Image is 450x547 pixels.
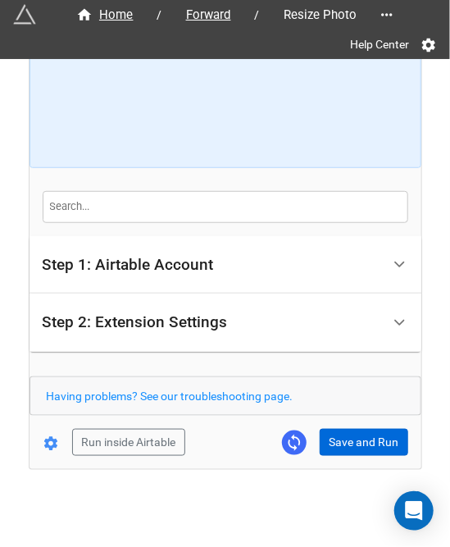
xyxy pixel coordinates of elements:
nav: breadcrumb [59,5,374,25]
span: Resize Photo [274,6,367,25]
div: Home [76,6,134,25]
a: Help Center [339,30,420,59]
div: Step 2: Extension Settings [43,314,228,330]
li: / [157,7,162,24]
button: Run inside Airtable [72,429,185,457]
div: Step 1: Airtable Account [43,257,214,273]
img: miniextensions-icon.73ae0678.png [13,3,36,26]
span: Forward [176,6,241,25]
a: Having problems? See our troubleshooting page. [47,390,293,403]
div: Open Intercom Messenger [394,491,434,531]
div: Step 2: Extension Settings [30,294,421,352]
button: Save and Run [320,429,408,457]
input: Search... [43,191,408,222]
a: Home [59,5,151,25]
a: Forward [169,5,248,25]
div: Step 1: Airtable Account [30,236,421,294]
li: / [255,7,260,24]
